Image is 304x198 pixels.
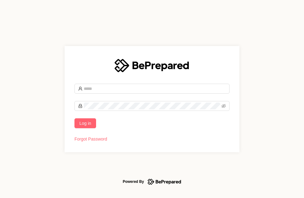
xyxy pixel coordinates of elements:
[74,137,107,141] a: Forgot Password
[79,120,91,127] span: Log in
[78,104,82,108] span: lock
[78,86,82,91] span: user
[222,104,226,108] span: eye-invisible
[123,178,144,185] div: Powered By
[74,118,96,128] button: Log in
